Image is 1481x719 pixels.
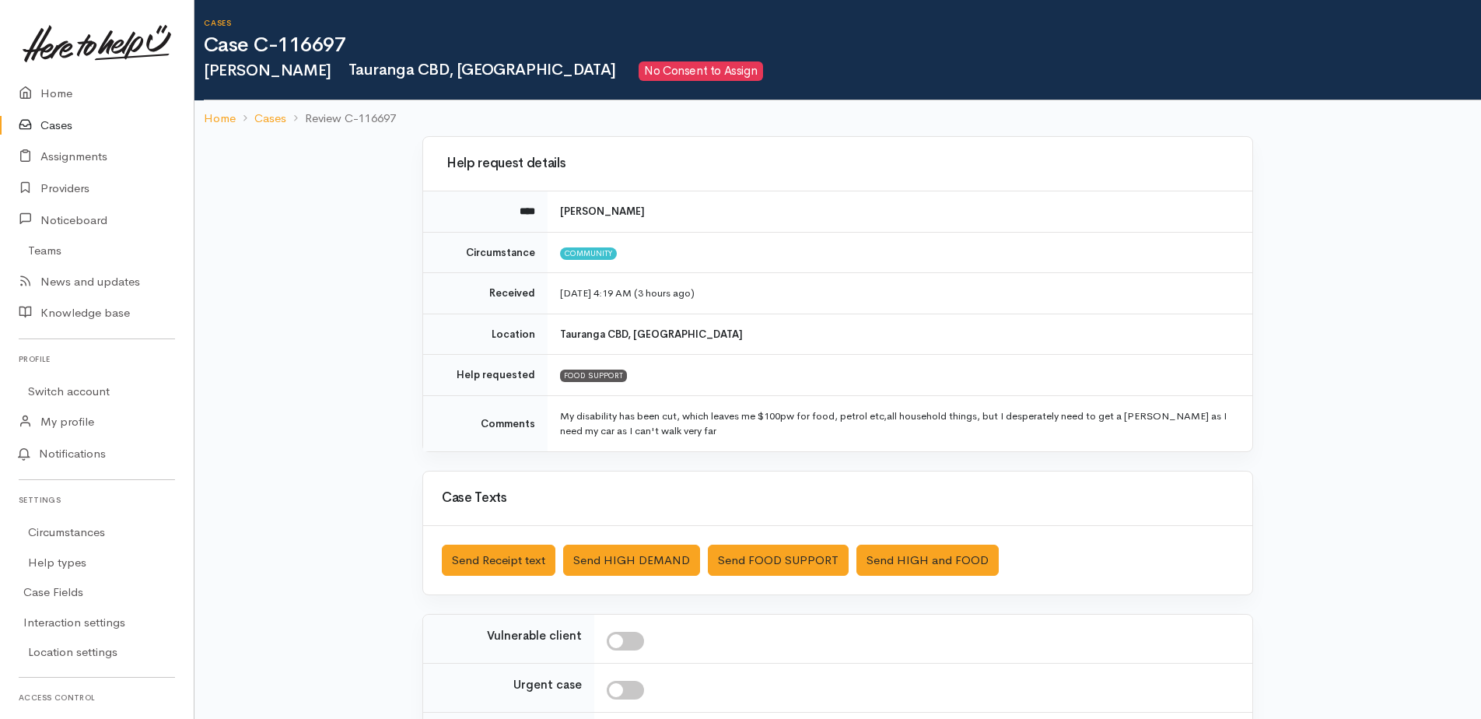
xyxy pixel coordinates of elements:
h6: Settings [19,489,175,510]
span: Tauranga CBD, [GEOGRAPHIC_DATA] [341,60,616,79]
h1: Case C-116697 [204,34,1481,57]
td: Comments [423,395,548,451]
h6: Profile [19,349,175,370]
label: Urgent case [513,676,582,694]
h6: Cases [204,19,1481,27]
nav: breadcrumb [194,100,1481,137]
span: No Consent to Assign [639,61,763,81]
li: Review C-116697 [286,110,396,128]
td: Help requested [423,355,548,396]
td: Received [423,273,548,314]
td: Circumstance [423,232,548,273]
a: Home [204,110,236,128]
span: Community [560,247,617,260]
a: Cases [254,110,286,128]
button: Send Receipt text [442,545,555,577]
b: [PERSON_NAME] [560,205,645,218]
label: Vulnerable client [487,627,582,645]
td: [DATE] 4:19 AM (3 hours ago) [548,273,1252,314]
td: My disability has been cut, which leaves me $100pw for food, petrol etc,all household things, but... [548,395,1252,451]
h2: [PERSON_NAME] [204,61,1481,81]
h6: Access control [19,687,175,708]
h3: Case Texts [442,491,1234,506]
button: Send HIGH DEMAND [563,545,700,577]
b: Tauranga CBD, [GEOGRAPHIC_DATA] [560,328,743,341]
button: Send FOOD SUPPORT [708,545,849,577]
h3: Help request details [442,156,1234,171]
div: FOOD SUPPORT [560,370,627,382]
button: Send HIGH and FOOD [856,545,999,577]
td: Location [423,314,548,355]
